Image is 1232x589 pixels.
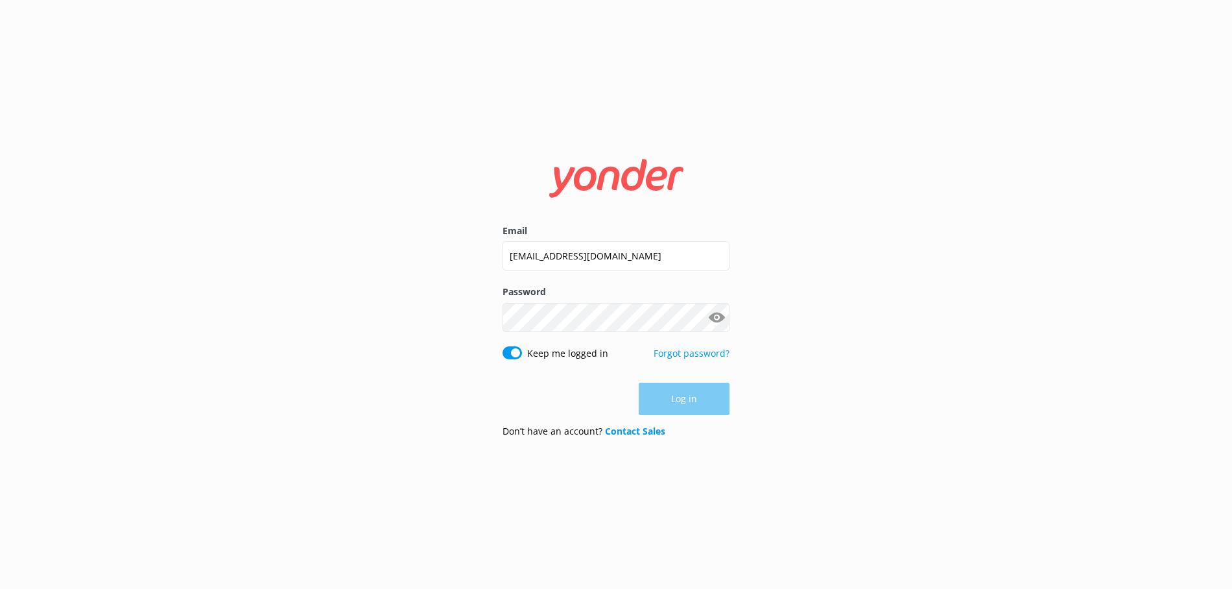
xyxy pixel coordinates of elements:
label: Email [503,224,729,238]
a: Forgot password? [654,347,729,359]
label: Password [503,285,729,299]
label: Keep me logged in [527,346,608,361]
a: Contact Sales [605,425,665,437]
button: Show password [704,304,729,330]
input: user@emailaddress.com [503,241,729,270]
p: Don’t have an account? [503,424,665,439]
